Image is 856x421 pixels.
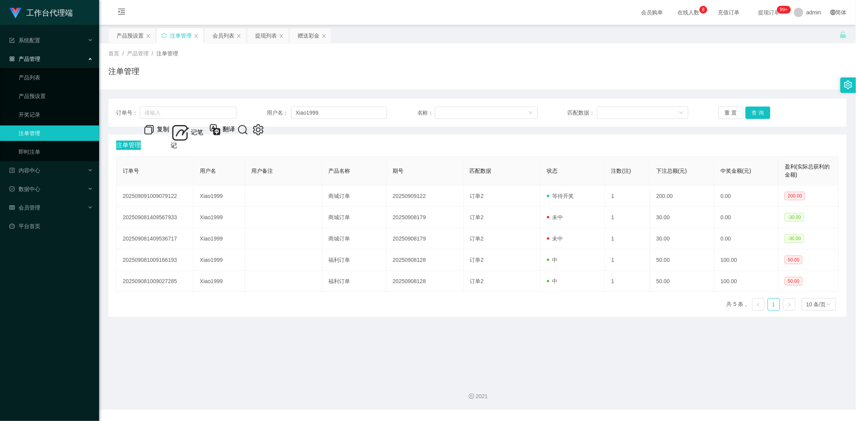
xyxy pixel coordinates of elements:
span: 匹配数据 [470,168,492,174]
span: 订单2 [470,257,484,263]
td: Xiao1999 [194,249,245,271]
td: 100.00 [714,249,779,271]
td: 商城订单 [322,186,386,207]
i: 图标: check-circle-o [9,186,15,192]
td: Xiao1999 [194,271,245,292]
td: 202509081009027285 [117,271,194,292]
i: 图标: down [528,110,533,116]
span: -30.00 [785,213,804,222]
span: 用户名 [200,168,216,174]
span: 产品名称 [328,168,350,174]
img: V078A+5A6nx3rvGSgAAAABJRU5ErkJggg== [252,124,264,136]
td: 1 [605,186,650,207]
td: 商城订单 [322,228,386,249]
td: Xiao1999 [194,228,245,249]
img: 6JHfgLzKFOjSb3L5AAAAAASUVORK5CYII= [237,124,249,136]
td: 50.00 [650,249,714,271]
td: 202509081409567933 [117,207,194,228]
div: 赠送彩金 [298,28,319,43]
span: 期号 [393,168,403,174]
i: 图标: unlock [840,31,847,38]
a: 开奖记录 [19,107,93,122]
span: 订单2 [470,235,484,242]
td: 1 [605,207,650,228]
td: 100.00 [714,271,779,292]
img: QtYUP8cfqPMfAJRDKZHrUPWhEAAAAASUVORK5CYII= [143,124,155,136]
li: 下一页 [783,298,796,311]
td: 20250908179 [386,207,463,228]
span: 用户备注 [251,168,273,174]
span: 订单号： [116,109,140,117]
span: 200.00 [785,192,805,200]
input: 请输入 [140,107,237,119]
span: 充值订单 [714,10,744,15]
a: 产品预设置 [19,88,93,104]
td: 202509081009166193 [117,249,194,271]
i: 图标: right [787,302,792,307]
span: 复制 [157,126,169,133]
span: 产品管理 [9,56,40,62]
td: 福利订单 [322,271,386,292]
img: BTcnyCAlw1Z8AAAAAElFTkSuQmCC [209,124,221,136]
img: logo.9652507e.png [9,8,22,19]
span: 注单管理 [156,50,178,57]
span: 未中 [547,214,563,220]
a: 1 [768,299,780,310]
i: 图标: close [194,34,199,38]
div: 注单管理 [170,28,192,43]
p: 8 [702,6,705,14]
i: 图标: left [756,302,761,307]
td: 福利订单 [322,249,386,271]
span: 系统配置 [9,37,40,43]
td: 1 [605,271,650,292]
a: 即时注单 [19,144,93,160]
i: 图标: global [830,10,836,15]
td: 1 [605,228,650,249]
button: 查 询 [746,107,770,119]
a: 产品列表 [19,70,93,85]
td: 0.00 [714,207,779,228]
i: 图标: close [237,34,241,38]
td: 20250909122 [386,186,463,207]
div: 10 条/页 [806,299,826,310]
td: 50.00 [650,271,714,292]
span: / [152,50,153,57]
i: 图标: table [9,205,15,210]
div: 产品预设置 [117,28,144,43]
span: 产品管理 [127,50,149,57]
span: 内容中心 [9,167,40,174]
span: 翻译 [223,126,235,133]
span: / [122,50,124,57]
button: 重 置 [719,107,743,119]
span: 用户名： [267,109,291,117]
span: 订单号 [123,168,139,174]
span: 提现订单 [755,10,784,15]
span: 中 [547,278,558,284]
h1: 工作台代理端 [26,0,73,25]
span: 未中 [547,235,563,242]
td: 20250908179 [386,228,463,249]
i: 图标: setting [844,81,853,89]
i: 图标: profile [9,168,15,173]
span: 下注总额(元) [656,168,687,174]
span: 中 [547,257,558,263]
a: 工作台代理端 [9,9,73,15]
span: 订单2 [470,278,484,284]
div: 2021 [105,392,850,400]
a: 图标: dashboard平台首页 [9,218,93,234]
td: Xiao1999 [194,186,245,207]
i: 图标: close [146,34,151,38]
span: 在线人数 [674,10,703,15]
span: 数据中心 [9,186,40,192]
td: 商城订单 [322,207,386,228]
i: 图标: close [279,34,284,38]
td: 0.00 [714,186,779,207]
div: 会员列表 [213,28,234,43]
i: 图标: down [679,110,684,116]
i: 图标: close [322,34,326,38]
span: 注数(注) [611,168,631,174]
span: 订单2 [470,193,484,199]
td: 1 [605,249,650,271]
td: 202509091009079122 [117,186,194,207]
td: 30.00 [650,228,714,249]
